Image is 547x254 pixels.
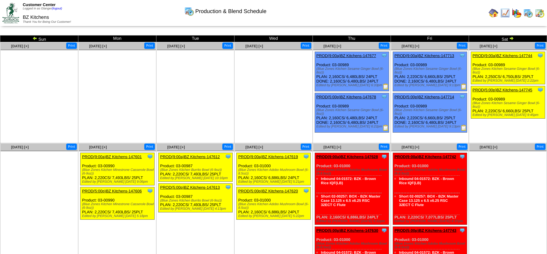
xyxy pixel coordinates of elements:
img: Production Report [461,83,467,90]
div: Edited by [PERSON_NAME] [DATE] 2:22pm [473,79,545,83]
a: PROD(5:00p)BZ Kitchens-147743 [395,228,456,233]
div: Product: 03-00989 PLAN: 2,220CS / 6,660LBS / 25PLT [471,86,545,119]
td: Mon [78,36,156,42]
img: arrowleft.gif [32,36,37,41]
span: [DATE] [+] [89,145,107,149]
div: Edited by [PERSON_NAME] [DATE] 9:06pm [82,180,154,184]
span: Thank You for Being Our Customer! [23,20,71,24]
img: calendarprod.gif [184,6,194,16]
div: Edited by [PERSON_NAME] [DATE] 5:21pm [238,180,310,184]
img: Tooltip [459,154,465,160]
a: PROD(5:00p)BZ Kitchens-147630 [316,228,378,233]
div: (Blue Zones Kitchen Adobo Mushroom Bowl (6-8.5oz)) [395,242,467,249]
div: (Blue Zones Kitchen Sesame Ginger Bowl (6-8oz)) [473,101,545,109]
button: Print [457,42,467,49]
img: Tooltip [537,87,543,93]
span: [DATE] [+] [323,145,341,149]
span: Production & Blend Schedule [195,8,266,15]
a: Short 02-00257: BOX - BZK Master Case 13.125 x 6.5 x6.25 RSC 32ECT C Flute [321,194,381,207]
img: ZoRoCo_Logo(Green%26Foil)%20jpg.webp [2,3,19,23]
div: Product: 03-00989 PLAN: 2,250CS / 6,750LBS / 25PLT [471,52,545,84]
div: (Blue Zones Kitchen Adobo Mushroom Bowl (6-8.5oz)) [316,168,389,175]
span: [DATE] [+] [323,44,341,48]
div: Product: 03-01000 PLAN: 2,220CS / 7,077LBS / 25PLT [393,153,467,225]
div: Product: 03-00987 PLAN: 2,220CS / 7,493LBS / 25PLT [159,184,233,212]
div: Edited by [PERSON_NAME] [DATE] 4:13pm [160,207,232,211]
td: Tue [156,36,234,42]
span: Customer Center [23,2,56,7]
div: Edited by [PERSON_NAME] [DATE] 9:13pm [395,125,467,128]
a: [DATE] [+] [402,44,419,48]
a: PROD(5:00p)BZ Kitchens-147613 [160,185,220,190]
img: Tooltip [303,188,309,194]
button: Print [66,42,77,49]
img: Tooltip [225,184,231,190]
td: Thu [313,36,391,42]
div: Edited by [PERSON_NAME] [DATE] 6:33pm [316,83,389,87]
div: (Blue Zones Kitchen Sesame Ginger Bowl (6-8oz)) [395,108,467,116]
a: PROD(5:00p)BZ Kitchens-147714 [395,95,454,99]
a: [DATE] [+] [167,145,185,149]
a: [DATE] [+] [245,145,263,149]
a: Inbound 04-01572: BZK - Brown Rice IQF(LB) [399,177,454,185]
div: Product: 03-01000 PLAN: 2,160CS / 6,886LBS / 24PLT [315,153,389,225]
img: Production Report [383,83,389,90]
div: (Blue Zones Kitchen Burrito Bowl (6-9oz)) [160,199,232,202]
a: PROD(9:00a)BZ Kitchens-147612 [160,154,220,159]
a: [DATE] [+] [480,44,497,48]
span: BZ Kitchens [23,15,49,20]
div: Edited by [PERSON_NAME] [DATE] 9:13pm [395,83,467,87]
button: Print [66,144,77,150]
div: Edited by [PERSON_NAME] [DATE] 9:45pm [473,113,545,117]
div: Product: 03-00989 PLAN: 2,220CS / 6,660LBS / 25PLT DONE: 2,160CS / 6,480LBS / 24PLT [393,52,467,91]
div: (Blue Zones Kitchen Adobo Mushroom Bowl (6-8.5oz)) [395,168,467,175]
img: Tooltip [147,154,153,160]
div: (Blue Zones Kitchen Minestrone Casserole Bowl (6-9oz)) [82,202,154,210]
img: line_graph.gif [500,8,510,18]
img: home.gif [489,8,498,18]
img: Tooltip [381,154,387,160]
img: calendarinout.gif [535,8,545,18]
div: Edited by [PERSON_NAME] [DATE] 4:37pm [395,219,467,223]
a: [DATE] [+] [11,145,29,149]
div: (Blue Zones Kitchen Burrito Bowl (6-9oz)) [160,168,232,172]
td: Sat [469,36,547,42]
a: [DATE] [+] [245,44,263,48]
div: (Blue Zones Kitchen Sesame Ginger Bowl (6-8oz)) [316,67,389,74]
a: PROD(9:00a)BZ Kitchens-147628 [316,154,378,159]
div: (Blue Zones Kitchen Adobo Mushroom Bowl (6-8.5oz)) [316,242,389,249]
button: Print [144,42,155,49]
a: PROD(5:00p)BZ Kitchens-147678 [316,95,376,99]
a: PROD(9:00a)BZ Kitchens-147619 [238,154,298,159]
button: Print [535,42,545,49]
div: Edited by [PERSON_NAME] [DATE] 5:18pm [82,214,154,218]
img: Tooltip [147,188,153,194]
div: Product: 03-00990 PLAN: 2,220CS / 7,493LBS / 25PLT [80,187,155,220]
div: Edited by [PERSON_NAME] [DATE] 5:22pm [238,214,310,218]
img: arrowright.gif [509,36,514,41]
img: Tooltip [459,94,465,100]
div: Product: 03-00989 PLAN: 2,160CS / 6,480LBS / 24PLT DONE: 2,160CS / 6,480LBS / 24PLT [315,52,389,91]
a: [DATE] [+] [402,145,419,149]
a: PROD(9:00a)BZ Kitchens-147677 [316,53,376,58]
button: Print [301,42,311,49]
div: Product: 03-01000 PLAN: 2,160CS / 6,886LBS / 24PLT [237,187,311,220]
div: Edited by [PERSON_NAME] [DATE] 10:16pm [160,176,232,180]
img: graph.gif [512,8,521,18]
a: [DATE] [+] [89,44,107,48]
button: Print [379,144,389,150]
button: Print [301,144,311,150]
a: PROD(9:00a)BZ Kitchens-147601 [82,154,142,159]
button: Print [535,144,545,150]
a: [DATE] [+] [167,44,185,48]
div: Edited by [PERSON_NAME] [DATE] 6:22pm [316,125,389,128]
div: (Blue Zones Kitchen Sesame Ginger Bowl (6-8oz)) [473,67,545,74]
img: Tooltip [303,154,309,160]
img: Production Report [461,125,467,131]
